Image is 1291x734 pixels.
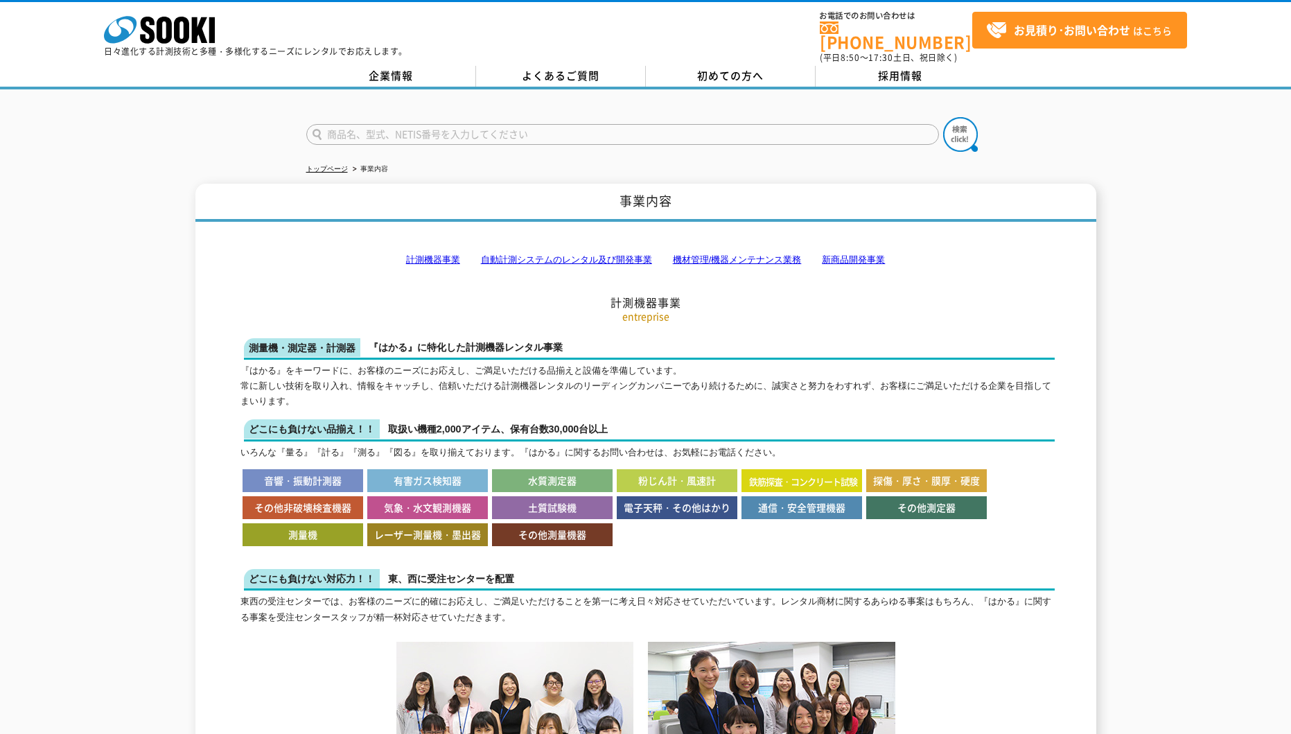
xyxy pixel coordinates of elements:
a: 新商品開発事業 [822,254,885,265]
li: 音響・振動計測器 [243,469,363,492]
dd: 『はかる』をキーワードに、お客様のニーズにお応えし、ご満足いただける品揃えと設備を準備しています。 常に新しい技術を取り入れ、情報をキャッチし、信頼いただける計測機器レンタルのリーディングカンパ... [240,338,1051,409]
li: 電子天秤・その他はかり [617,496,737,519]
li: 有害ガス検知器 [367,469,488,492]
a: 採用情報 [816,66,985,87]
dt: 東、西に受注センターを配置 [244,569,1055,591]
span: (平日 ～ 土日、祝日除く) [820,51,957,64]
dd: いろんな『量る』『計る』『測る』『図る』を取り揃えております。『はかる』に関するお問い合わせは、お気軽にお電話ください。 [240,419,1051,460]
span: お電話でのお問い合わせは [820,12,972,20]
h2: 計測機器事業 [240,184,1051,310]
strong: お見積り･お問い合わせ [1014,21,1130,38]
dd: 東西の受注センターでは、お客様のニーズに的確にお応えし、ご満足いただけることを第一に考え日々対応させていただいています。レンタル商材に関するあらゆる事案はもちろん、『はかる』に関する事案を受注セ... [240,548,1051,625]
span: 初めての方へ [697,68,764,83]
dt: 『はかる』に特化した計測機器レンタル事業 [244,338,1055,360]
span: どこにも負けない対応力！！ [244,569,380,588]
span: どこにも負けない品揃え！！ [244,419,380,438]
a: 自動計測システムのレンタル及び開発事業 [481,254,652,265]
a: [PHONE_NUMBER] [820,21,972,50]
input: 商品名、型式、NETIS番号を入力してください [306,124,939,145]
span: 8:50 [841,51,860,64]
span: 17:30 [868,51,893,64]
li: 探傷・厚さ・膜厚・硬度 [866,469,987,492]
img: btn_search.png [943,117,978,152]
li: 気象・水文観測機器 [367,496,488,519]
li: その他非破壊検査機器 [243,496,363,519]
li: 土質試験機 [492,496,613,519]
span: はこちら [986,20,1172,41]
h1: 事業内容 [195,184,1096,222]
a: 計測機器事業 [406,254,460,265]
li: 粉じん計・風速計 [617,469,737,492]
dt: 取扱い機種2,000アイテム、保有台数30,000台以上 [244,419,1055,442]
li: 事業内容 [350,162,388,177]
li: その他測量機器 [492,523,613,546]
a: お見積り･お問い合わせはこちら [972,12,1187,49]
a: トップページ [306,165,348,173]
p: 日々進化する計測技術と多種・多様化するニーズにレンタルでお応えします。 [104,47,407,55]
a: 企業情報 [306,66,476,87]
li: 通信・安全管理機器 [741,496,862,519]
li: 測量機 [243,523,363,546]
li: 鉄筋探査・コンクリート試験 [741,469,862,492]
a: 機材管理/機器メンテナンス業務 [673,254,802,265]
li: レーザー測量機・墨出器 [367,523,488,546]
li: その他測定器 [866,496,987,519]
span: 測量機・測定器・計測器 [244,338,360,357]
a: 初めての方へ [646,66,816,87]
li: 水質測定器 [492,469,613,492]
a: よくあるご質問 [476,66,646,87]
p: entreprise [240,309,1051,324]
